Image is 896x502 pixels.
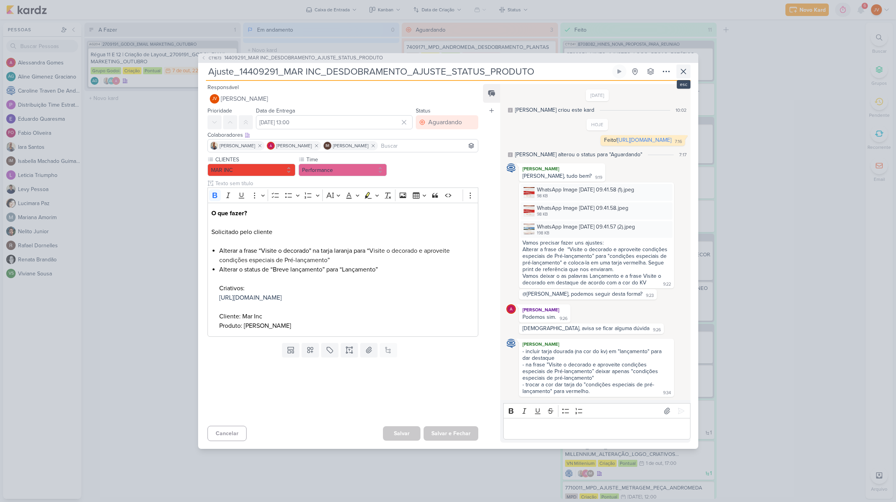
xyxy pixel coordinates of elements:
[522,348,663,395] div: - incluir tarja dourada (na cor do kv) em "lançamento" para dar destaque - na frase "Visite o dec...
[299,164,387,176] button: Performance
[210,142,218,150] img: Iara Santos
[677,80,690,89] div: esc
[506,304,516,314] img: Alessandra Gomes
[560,316,567,322] div: 9:26
[653,327,661,333] div: 9:26
[219,246,474,265] li: Alterar a frase “Visite o decorado" na tarja laranja para “
[537,193,634,199] div: 98 KB
[220,142,255,149] span: [PERSON_NAME]
[522,314,556,320] div: Podemos sim.
[679,151,687,158] div: 7:17
[503,418,690,439] div: Editor editing area: main
[256,107,295,114] label: Data de Entrega
[663,390,671,396] div: 9:34
[515,150,642,159] div: Joney alterou o status para "Aguardando"
[207,131,479,139] div: Colaboradores
[520,184,672,201] div: WhatsApp Image 2025-10-07 at 09.41.58 (1).jpeg
[503,403,690,418] div: Editor toolbar
[207,92,479,106] button: JV [PERSON_NAME]
[276,142,312,149] span: [PERSON_NAME]
[325,144,329,148] p: IM
[215,155,296,164] label: CLIENTES
[524,187,535,198] img: xSKlFsP7DOc4UQF3uh9k6gK6AXt76rafc2rXicck.jpg
[428,118,462,127] div: Aguardando
[219,294,282,302] a: [URL][DOMAIN_NAME]
[506,339,516,348] img: Caroline Traven De Andrade
[676,107,687,114] div: 10:02
[201,54,383,62] button: CT1673 14409291_MAR INC_DESDOBRAMENTO_AJUSTE_STATUS_PRODUTO
[224,54,383,62] span: 14409291_MAR INC_DESDOBRAMENTO_AJUSTE_STATUS_PRODUTO
[646,293,654,299] div: 9:23
[416,107,431,114] label: Status
[604,137,671,143] div: Feito!
[520,306,569,314] div: [PERSON_NAME]
[214,179,479,188] input: Texto sem título
[522,291,642,297] div: @[PERSON_NAME], podemos seguir desta forma?
[207,164,296,176] button: MAR INC
[522,325,649,332] div: [DEMOGRAPHIC_DATA], avisa se ficar alguma dúvida
[211,209,247,217] strong: O que fazer?
[520,340,672,348] div: [PERSON_NAME]
[207,107,232,114] label: Prioridade
[520,165,604,173] div: [PERSON_NAME]
[379,141,477,150] input: Buscar
[211,209,474,237] p: Solicitado pelo cliente
[508,108,513,113] div: Este log é visível à todos no kard
[675,139,682,145] div: 7:16
[515,106,594,114] div: Caroline criou este kard
[256,115,413,129] input: Select a date
[207,188,479,203] div: Editor toolbar
[522,246,670,273] div: Alterar a frase de “Visite o decorado e aproveite condições especiais de Pré-lançamento” para "co...
[537,211,628,218] div: 98 KB
[663,281,671,288] div: 9:22
[207,55,223,61] span: CT1673
[306,155,387,164] label: Time
[206,64,611,79] input: Kard Sem Título
[207,426,247,441] button: Cancelar
[522,273,663,286] div: Vamos deixar o as palavras Lançamento e a frase Visite o decorado em destaque de acordo com a cor...
[212,97,217,101] p: JV
[207,203,479,337] div: Editor editing area: main
[537,230,635,236] div: 198 KB
[267,142,275,150] img: Alessandra Gomes
[221,94,268,104] span: [PERSON_NAME]
[508,152,513,157] div: Este log é visível à todos no kard
[522,173,592,179] div: [PERSON_NAME], tudo bem?
[524,224,535,235] img: wJZpbyxorFd6VBKL3lDqcA5cRw0OMdF9fys5px0C.jpg
[506,163,516,173] img: Caroline Traven De Andrade
[522,239,670,246] div: Vamos precisar fazer uns ajustes:
[207,84,239,91] label: Responsável
[537,204,628,212] div: WhatsApp Image [DATE] 09.41.58.jpeg
[219,265,474,330] li: Alterar o status de “Breve lançamento” para “Lançamento” Criativos: Cliente: Mar Inc Produto: [PE...
[537,223,635,231] div: WhatsApp Image [DATE] 09.41.57 (2).jpeg
[617,137,671,143] a: [URL][DOMAIN_NAME]
[616,68,622,75] div: Ligar relógio
[210,94,219,104] div: Joney Viana
[333,142,368,149] span: [PERSON_NAME]
[524,205,535,216] img: KwsgIdTIGirthWeqa6QzG5v67htUMUwXMzd1xOei.jpg
[537,186,634,194] div: WhatsApp Image [DATE] 09.41.58 (1).jpeg
[520,202,672,219] div: WhatsApp Image 2025-10-07 at 09.41.58.jpeg
[416,115,478,129] button: Aguardando
[324,142,331,150] div: Isabella Machado Guimarães
[520,221,672,238] div: WhatsApp Image 2025-10-07 at 09.41.57 (2).jpeg
[595,175,602,181] div: 9:19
